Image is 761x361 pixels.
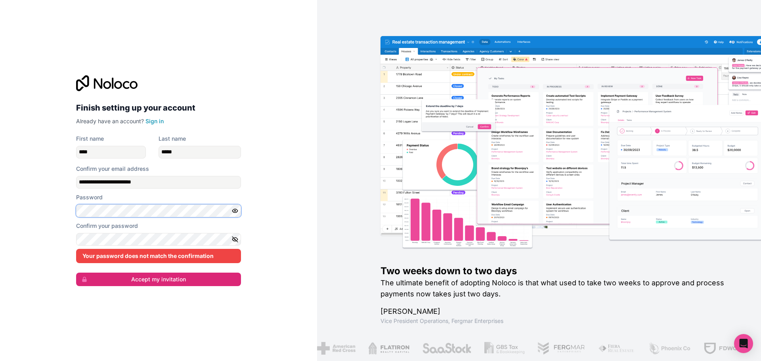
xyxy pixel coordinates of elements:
span: Already have an account? [76,118,144,124]
div: Open Intercom Messenger [734,334,753,353]
input: Confirm password [76,233,241,246]
h2: The ultimate benefit of adopting Noloco is that what used to take two weeks to approve and proces... [380,277,736,300]
img: /assets/saastock-C6Zbiodz.png [422,342,472,355]
img: /assets/flatiron-C8eUkumj.png [368,342,409,355]
h1: [PERSON_NAME] [380,306,736,317]
h1: Two weeks down to two days [380,265,736,277]
label: Confirm your email address [76,165,149,173]
button: Accept my invitation [76,273,241,286]
input: given-name [76,146,146,159]
img: /assets/phoenix-BREaitsQ.png [648,342,691,355]
input: family-name [159,146,241,159]
img: /assets/american-red-cross-BAupjrZR.png [317,342,356,355]
img: /assets/gbstax-C-GtDUiK.png [484,342,525,355]
h2: Finish setting up your account [76,101,241,115]
input: Email address [76,176,241,189]
input: Password [76,204,241,217]
label: Password [76,193,103,201]
img: /assets/fiera-fwj2N5v4.png [598,342,635,355]
a: Sign in [145,118,164,124]
label: First name [76,135,104,143]
img: /assets/fergmar-CudnrXN5.png [537,342,586,355]
div: Your password does not match the confirmation [76,249,241,263]
label: Last name [159,135,186,143]
label: Confirm your password [76,222,138,230]
img: /assets/fdworks-Bi04fVtw.png [704,342,750,355]
h1: Vice President Operations , Fergmar Enterprises [380,317,736,325]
